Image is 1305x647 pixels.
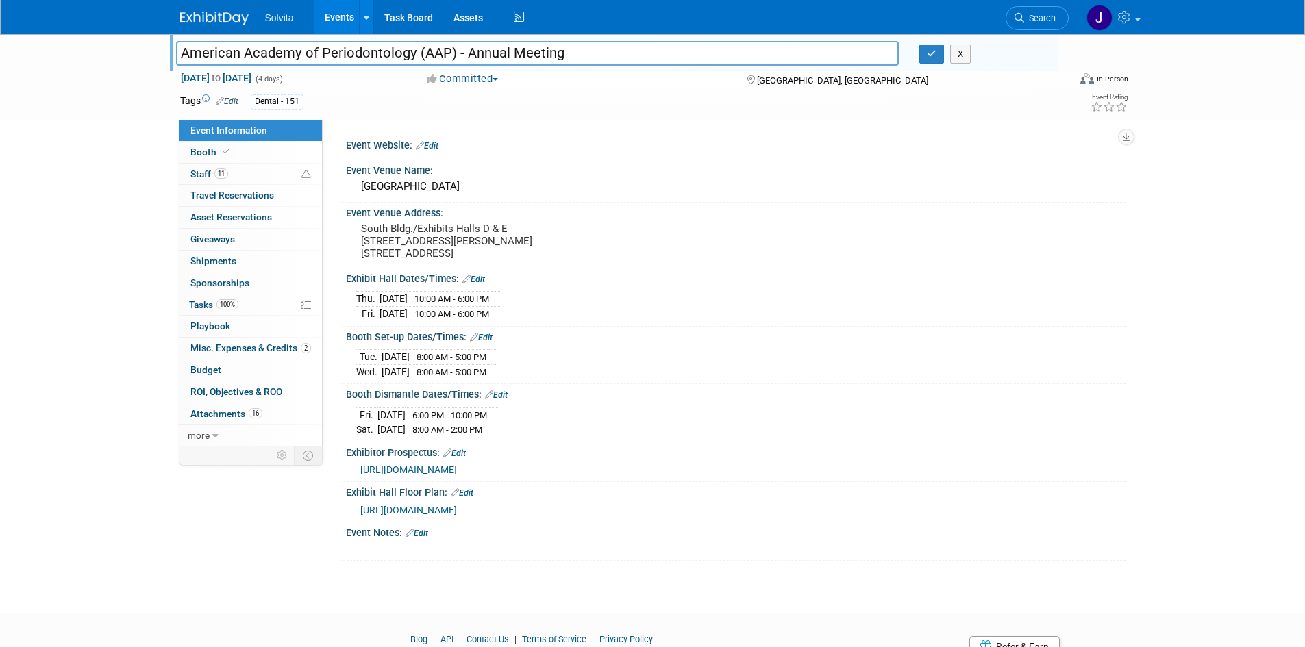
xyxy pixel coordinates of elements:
[462,275,485,284] a: Edit
[356,364,382,379] td: Wed.
[190,233,235,244] span: Giveaways
[265,12,294,23] span: Solvita
[190,342,311,353] span: Misc. Expenses & Credits
[249,408,262,418] span: 16
[1006,6,1069,30] a: Search
[1024,13,1056,23] span: Search
[271,446,295,464] td: Personalize Event Tab Strip
[190,190,274,201] span: Travel Reservations
[361,223,656,259] pre: South Bldg./Exhibits Halls D & E [STREET_ADDRESS][PERSON_NAME] [STREET_ADDRESS]
[180,72,252,84] span: [DATE] [DATE]
[179,338,322,359] a: Misc. Expenses & Credits2
[216,299,238,309] span: 100%
[988,71,1129,92] div: Event Format
[599,634,653,644] a: Privacy Policy
[377,422,406,437] td: [DATE]
[346,135,1126,153] div: Event Website:
[380,292,408,307] td: [DATE]
[470,333,493,342] a: Edit
[430,634,438,644] span: |
[346,203,1126,220] div: Event Venue Address:
[522,634,586,644] a: Terms of Service
[190,147,232,157] span: Booth
[179,120,322,141] a: Event Information
[467,634,509,644] a: Contact Us
[588,634,597,644] span: |
[179,403,322,424] a: Attachments16
[757,75,928,86] span: [GEOGRAPHIC_DATA], [GEOGRAPHIC_DATA]
[179,272,322,294] a: Sponsorships
[214,168,228,179] span: 11
[190,364,221,375] span: Budget
[410,634,427,644] a: Blog
[346,327,1126,344] div: Booth Set-up Dates/Times:
[456,634,464,644] span: |
[356,307,380,321] td: Fri.
[414,294,489,304] span: 10:00 AM - 6:00 PM
[1096,74,1128,84] div: In-Person
[382,350,410,365] td: [DATE]
[382,364,410,379] td: [DATE]
[190,408,262,419] span: Attachments
[356,407,377,422] td: Fri.
[301,168,311,181] span: Potential Scheduling Conflict -- at least one attendee is tagged in another overlapping event.
[210,73,223,84] span: to
[180,94,238,110] td: Tags
[190,212,272,223] span: Asset Reservations
[406,529,428,538] a: Edit
[511,634,520,644] span: |
[190,168,228,179] span: Staff
[412,424,482,435] span: 8:00 AM - 2:00 PM
[223,148,229,155] i: Booth reservation complete
[346,482,1126,500] div: Exhibit Hall Floor Plan:
[254,75,283,84] span: (4 days)
[356,350,382,365] td: Tue.
[1080,73,1094,84] img: Format-Inperson.png
[190,386,282,397] span: ROI, Objectives & ROO
[414,309,489,319] span: 10:00 AM - 6:00 PM
[360,464,457,475] a: [URL][DOMAIN_NAME]
[485,390,508,400] a: Edit
[443,448,466,458] a: Edit
[950,45,971,64] button: X
[179,229,322,250] a: Giveaways
[190,255,236,266] span: Shipments
[416,141,438,151] a: Edit
[380,307,408,321] td: [DATE]
[179,381,322,403] a: ROI, Objectives & ROO
[417,367,486,377] span: 8:00 AM - 5:00 PM
[190,320,230,331] span: Playbook
[251,94,303,109] div: Dental - 151
[1091,94,1128,101] div: Event Rating
[179,316,322,337] a: Playbook
[179,207,322,228] a: Asset Reservations
[346,384,1126,402] div: Booth Dismantle Dates/Times:
[356,292,380,307] td: Thu.
[188,430,210,441] span: more
[301,343,311,353] span: 2
[412,410,487,420] span: 6:00 PM - 10:00 PM
[346,160,1126,177] div: Event Venue Name:
[179,294,322,316] a: Tasks100%
[190,125,267,136] span: Event Information
[346,442,1126,460] div: Exhibitor Prospectus:
[360,505,457,516] a: [URL][DOMAIN_NAME]
[216,97,238,106] a: Edit
[179,142,322,163] a: Booth
[356,176,1115,197] div: [GEOGRAPHIC_DATA]
[179,359,322,381] a: Budget
[440,634,453,644] a: API
[1086,5,1113,31] img: Josh Richardson
[179,185,322,206] a: Travel Reservations
[417,352,486,362] span: 8:00 AM - 5:00 PM
[356,422,377,437] td: Sat.
[377,407,406,422] td: [DATE]
[179,425,322,446] a: more
[179,251,322,272] a: Shipments
[190,277,249,288] span: Sponsorships
[346,522,1126,540] div: Event Notes:
[451,488,473,498] a: Edit
[346,268,1126,286] div: Exhibit Hall Dates/Times:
